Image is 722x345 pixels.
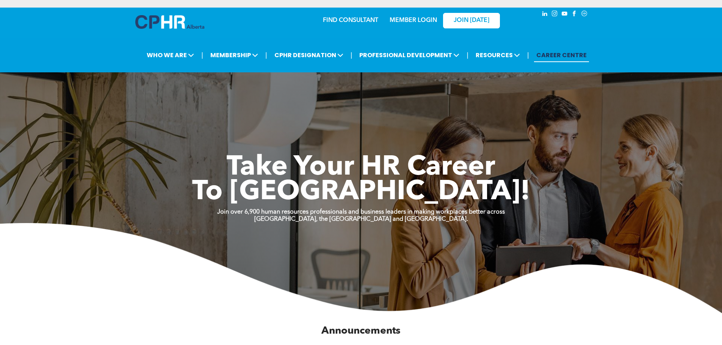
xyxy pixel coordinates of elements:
a: CAREER CENTRE [534,48,589,62]
span: PROFESSIONAL DEVELOPMENT [357,48,462,62]
span: JOIN [DATE] [454,17,489,24]
span: Take Your HR Career [227,154,495,181]
span: WHO WE ARE [144,48,196,62]
a: youtube [561,9,569,20]
span: MEMBERSHIP [208,48,260,62]
li: | [265,47,267,63]
a: linkedin [541,9,549,20]
li: | [467,47,468,63]
span: To [GEOGRAPHIC_DATA]! [192,179,530,206]
span: Announcements [321,326,401,336]
a: FIND CONSULTANT [323,17,378,23]
a: MEMBER LOGIN [390,17,437,23]
a: Social network [580,9,589,20]
li: | [527,47,529,63]
span: CPHR DESIGNATION [272,48,346,62]
li: | [351,47,352,63]
strong: Join over 6,900 human resources professionals and business leaders in making workplaces better ac... [217,209,505,215]
a: instagram [551,9,559,20]
strong: [GEOGRAPHIC_DATA], the [GEOGRAPHIC_DATA] and [GEOGRAPHIC_DATA]. [254,216,468,222]
a: JOIN [DATE] [443,13,500,28]
span: RESOURCES [473,48,522,62]
a: facebook [570,9,579,20]
img: A blue and white logo for cp alberta [135,15,204,29]
li: | [201,47,203,63]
